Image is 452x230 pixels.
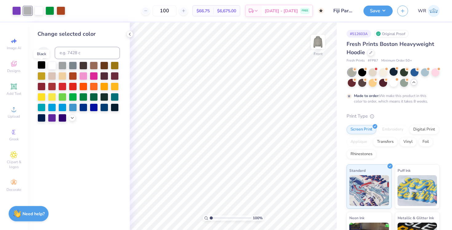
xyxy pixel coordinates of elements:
[217,8,236,14] span: $6,675.00
[7,68,21,73] span: Designs
[302,9,308,13] span: FREE
[409,125,439,134] div: Digital Print
[354,93,379,98] strong: Made to order:
[265,8,298,14] span: [DATE] - [DATE]
[38,30,120,38] div: Change selected color
[253,215,263,221] span: 100 %
[381,58,412,63] span: Minimum Order: 50 +
[373,137,398,147] div: Transfers
[8,114,20,119] span: Upload
[354,93,430,104] div: We make this product in this color to order, which means it takes 8 weeks.
[398,167,410,174] span: Puff Ink
[418,7,426,14] span: WR
[6,187,21,192] span: Decorate
[55,47,120,59] input: e.g. 7428 c
[428,5,440,17] img: Will Russell
[22,211,45,217] strong: Need help?
[34,50,50,58] div: Black
[418,137,433,147] div: Foil
[349,167,366,174] span: Standard
[347,137,371,147] div: Applique
[9,137,19,142] span: Greek
[329,5,359,17] input: Untitled Design
[153,5,176,16] input: – –
[347,40,434,56] span: Fresh Prints Boston Heavyweight Hoodie
[347,58,365,63] span: Fresh Prints
[7,46,21,50] span: Image AI
[378,125,407,134] div: Embroidery
[418,5,440,17] a: WR
[347,30,371,38] div: # 512603A
[368,58,378,63] span: # FP87
[398,215,434,221] span: Metallic & Glitter Ink
[374,30,409,38] div: Original Proof
[399,137,417,147] div: Vinyl
[347,125,376,134] div: Screen Print
[347,150,376,159] div: Rhinestones
[6,91,21,96] span: Add Text
[363,6,393,16] button: Save
[196,8,210,14] span: $66.75
[314,51,323,57] div: Front
[398,175,437,206] img: Puff Ink
[3,159,25,169] span: Clipart & logos
[349,175,389,206] img: Standard
[312,36,324,48] img: Front
[347,113,440,120] div: Print Type
[349,215,364,221] span: Neon Ink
